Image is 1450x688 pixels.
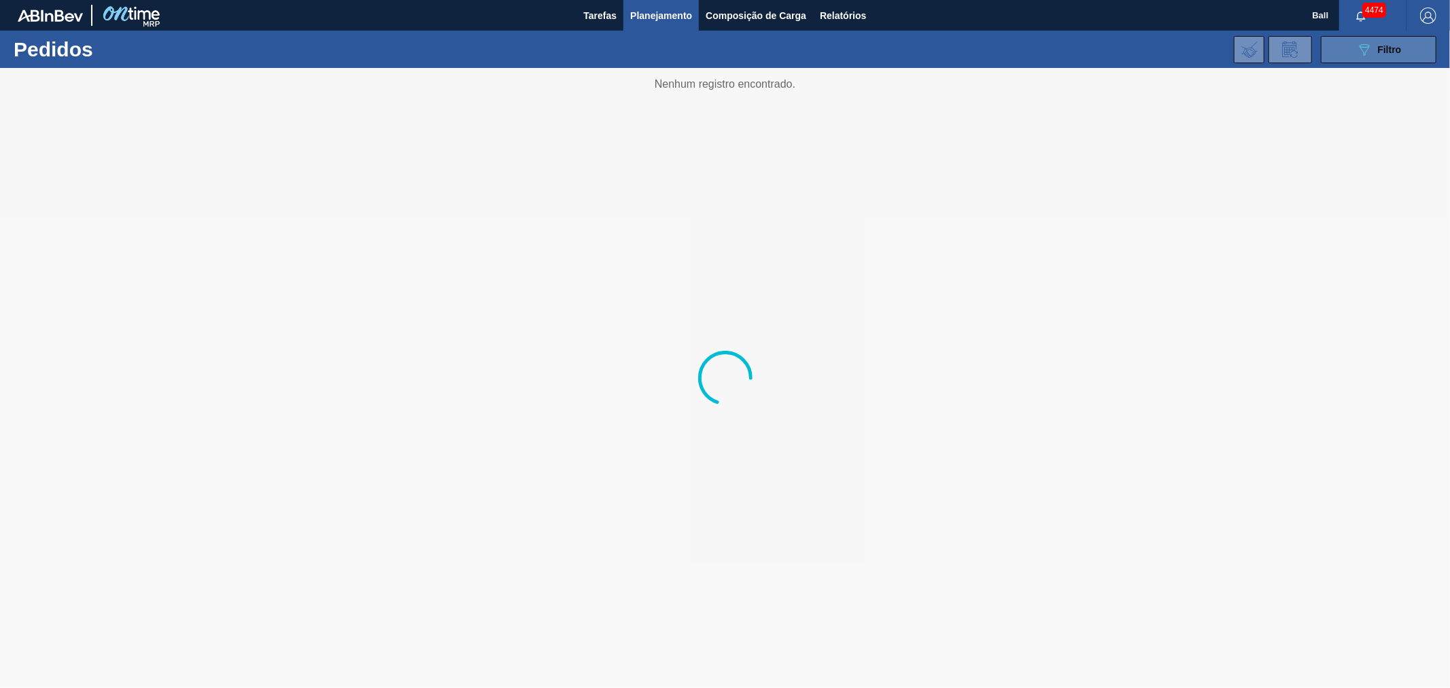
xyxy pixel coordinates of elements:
[18,10,83,22] img: TNhmsLtSVTkK8tSr43FrP2fwEKptu5GPRR3wAAAABJRU5ErkJggg==
[1378,44,1402,55] span: Filtro
[820,7,866,24] span: Relatórios
[583,7,617,24] span: Tarefas
[706,7,806,24] span: Composição de Carga
[14,41,220,57] h1: Pedidos
[1268,36,1312,63] div: Solicitação de Revisão de Pedidos
[1321,36,1436,63] button: Filtro
[1339,6,1383,25] button: Notificações
[1362,3,1386,18] span: 4474
[630,7,692,24] span: Planejamento
[1420,7,1436,24] img: Logout
[1234,36,1264,63] div: Importar Negociações dos Pedidos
